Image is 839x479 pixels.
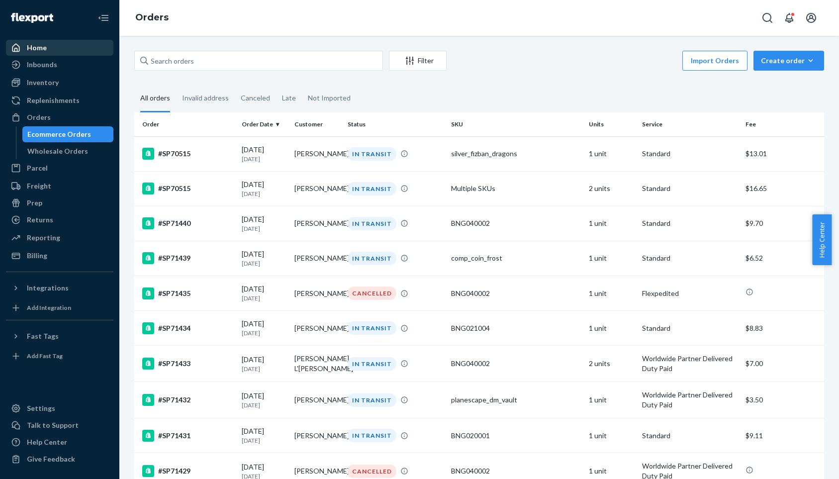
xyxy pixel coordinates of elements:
button: Give Feedback [6,451,113,467]
p: [DATE] [242,365,286,373]
p: Standard [642,253,738,263]
a: Wholesale Orders [22,143,114,159]
td: 1 unit [585,206,638,241]
td: 2 units [585,171,638,206]
th: Service [638,112,742,136]
div: IN TRANSIT [348,429,396,442]
p: Standard [642,323,738,333]
td: [PERSON_NAME] [290,382,343,418]
div: [DATE] [242,355,286,373]
div: Not Imported [308,85,351,111]
th: SKU [447,112,585,136]
div: Customer [294,120,339,128]
p: [DATE] [242,436,286,445]
p: Standard [642,218,738,228]
div: Freight [27,181,51,191]
p: [DATE] [242,224,286,233]
button: Create order [753,51,824,71]
div: Parcel [27,163,48,173]
div: Late [282,85,296,111]
a: Prep [6,195,113,211]
td: [PERSON_NAME] [290,311,343,346]
div: BNG040002 [451,218,581,228]
div: CANCELLED [348,465,396,478]
div: Prep [27,198,42,208]
div: #SP71440 [142,217,234,229]
div: IN TRANSIT [348,147,396,161]
button: Open Search Box [757,8,777,28]
a: Orders [135,12,169,23]
div: Orders [27,112,51,122]
div: IN TRANSIT [348,393,396,407]
td: Multiple SKUs [447,171,585,206]
p: Worldwide Partner Delivered Duty Paid [642,390,738,410]
div: [DATE] [242,319,286,337]
td: $13.01 [742,136,824,171]
div: Inbounds [27,60,57,70]
th: Order [134,112,238,136]
td: 1 unit [585,382,638,418]
td: [PERSON_NAME] [290,171,343,206]
td: $8.83 [742,311,824,346]
a: Inventory [6,75,113,91]
p: Worldwide Partner Delivered Duty Paid [642,354,738,374]
p: [DATE] [242,190,286,198]
td: 2 units [585,346,638,382]
div: Returns [27,215,53,225]
button: Open notifications [779,8,799,28]
img: Flexport logo [11,13,53,23]
div: [DATE] [242,426,286,445]
td: 1 unit [585,311,638,346]
a: Billing [6,248,113,264]
td: [PERSON_NAME] [290,418,343,453]
div: Fast Tags [27,331,59,341]
div: [DATE] [242,249,286,268]
button: Fast Tags [6,328,113,344]
p: [DATE] [242,401,286,409]
div: BNG040002 [451,359,581,369]
div: #SP71435 [142,287,234,299]
div: #SP71439 [142,252,234,264]
button: Close Navigation [93,8,113,28]
div: Add Fast Tag [27,352,63,360]
div: Reporting [27,233,60,243]
td: $9.70 [742,206,824,241]
a: Add Fast Tag [6,348,113,364]
div: Ecommerce Orders [27,129,91,139]
div: Settings [27,403,55,413]
div: Create order [761,56,817,66]
button: Open account menu [801,8,821,28]
div: All orders [140,85,170,112]
p: [DATE] [242,259,286,268]
button: Help Center [812,214,832,265]
p: Standard [642,184,738,193]
div: BNG021004 [451,323,581,333]
div: silver_fizban_dragons [451,149,581,159]
a: Home [6,40,113,56]
p: Standard [642,431,738,441]
div: IN TRANSIT [348,357,396,371]
td: $3.50 [742,382,824,418]
th: Status [344,112,447,136]
div: Filter [389,56,446,66]
div: BNG040002 [451,466,581,476]
p: [DATE] [242,155,286,163]
div: CANCELLED [348,287,396,300]
div: Inventory [27,78,59,88]
a: Orders [6,109,113,125]
div: BNG040002 [451,288,581,298]
a: Freight [6,178,113,194]
div: #SP71431 [142,430,234,442]
td: $16.65 [742,171,824,206]
a: Add Integration [6,300,113,316]
td: $9.11 [742,418,824,453]
a: Help Center [6,434,113,450]
td: [PERSON_NAME] [290,206,343,241]
div: Help Center [27,437,67,447]
th: Order Date [238,112,290,136]
div: [DATE] [242,214,286,233]
div: Replenishments [27,96,80,105]
td: $6.52 [742,241,824,276]
td: [PERSON_NAME] [290,276,343,311]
